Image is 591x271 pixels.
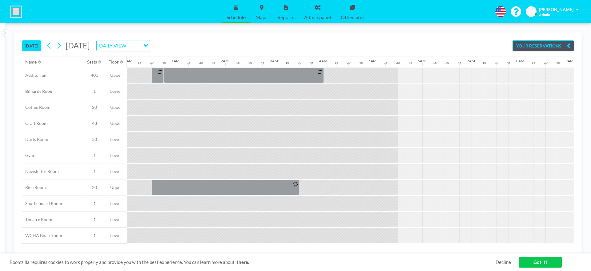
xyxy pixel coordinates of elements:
span: Schedule [227,15,246,20]
div: 15 [433,61,437,65]
span: 400 [84,72,105,78]
span: 1 [84,217,105,222]
div: 1AM [171,59,179,63]
div: 45 [458,61,461,65]
div: 3AM [270,59,278,63]
div: 8AM [516,59,524,63]
span: Upper [105,121,127,126]
div: 15 [335,61,338,65]
a: Decline [496,259,511,265]
span: Roomzilla requires cookies to work properly and provide you with the best experience. You can lea... [10,259,496,265]
div: 45 [556,61,560,65]
div: 15 [138,61,141,65]
a: here. [239,259,249,265]
a: Got it! [519,257,562,268]
span: [PERSON_NAME] [539,7,573,12]
div: 30 [544,61,548,65]
div: Name [25,59,37,65]
div: 15 [482,61,486,65]
span: Newsletter Room [22,169,59,174]
div: 2AM [221,59,229,63]
div: 30 [396,61,400,65]
div: 30 [199,61,203,65]
div: 15 [285,61,289,65]
span: Lower [105,217,127,222]
div: 30 [347,61,351,65]
button: [DATE] [22,40,41,51]
div: 30 [248,61,252,65]
span: 50 [84,137,105,142]
div: 12AM [122,59,132,63]
span: WCHA Boardroom [22,233,62,238]
div: Seats [87,59,97,65]
span: Craft Room [22,121,48,126]
div: Search for option [97,40,150,51]
span: Upper [105,72,127,78]
span: Theatre Room [22,217,52,222]
div: 30 [298,61,301,65]
div: 30 [150,61,154,65]
input: Search for option [128,42,140,50]
span: ZM [528,9,535,14]
img: organization-logo [10,6,22,18]
div: 45 [359,61,363,65]
span: 43 [84,121,105,126]
div: 45 [261,61,264,65]
span: DAILY VIEW [98,42,127,50]
span: Reports [277,15,294,20]
span: Darts Room [22,137,48,142]
div: 9AM [565,59,573,63]
div: 30 [495,61,498,65]
span: Lower [105,201,127,206]
span: Auditorium [22,72,48,78]
span: 20 [84,105,105,110]
span: 1 [84,153,105,158]
div: 15 [532,61,535,65]
button: YOUR RESERVATIONS [513,40,574,51]
span: Lower [105,153,127,158]
span: Lower [105,233,127,238]
span: Admin panel [304,15,331,20]
div: 15 [236,61,240,65]
span: Rice Room [22,185,46,190]
span: Lower [105,88,127,94]
div: 5AM [368,59,376,63]
div: 15 [187,61,191,65]
span: 1 [84,88,105,94]
span: [DATE] [66,41,90,50]
div: 45 [211,61,215,65]
div: 6AM [418,59,426,63]
span: Coffee Room [22,105,50,110]
span: Lower [105,169,127,174]
span: Shuffleboard Room [22,201,62,206]
span: 1 [84,169,105,174]
span: Upper [105,105,127,110]
div: 30 [445,61,449,65]
div: 45 [162,61,166,65]
span: Lower [105,137,127,142]
div: 45 [507,61,511,65]
div: 7AM [467,59,475,63]
span: Billiards Room [22,88,54,94]
div: 45 [408,61,412,65]
div: 15 [384,61,388,65]
span: Maps [255,15,267,20]
span: 20 [84,185,105,190]
div: Floor [108,59,119,65]
div: 45 [310,61,314,65]
span: Admin [539,12,550,17]
span: Gym [22,153,34,158]
span: 1 [84,201,105,206]
span: Other sites [341,15,364,20]
div: 4AM [319,59,327,63]
span: 1 [84,233,105,238]
span: Upper [105,185,127,190]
